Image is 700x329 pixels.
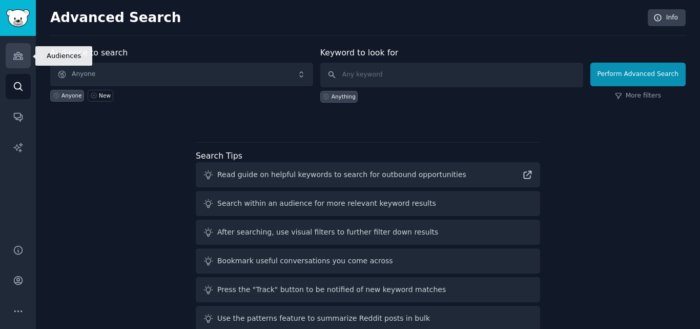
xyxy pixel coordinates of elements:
[50,10,642,26] h2: Advanced Search
[217,198,436,209] div: Search within an audience for more relevant keyword results
[615,91,661,101] a: More filters
[50,48,128,57] label: Audience to search
[196,151,242,161] label: Search Tips
[217,313,430,324] div: Use the patterns feature to summarize Reddit posts in bulk
[217,284,446,295] div: Press the "Track" button to be notified of new keyword matches
[332,93,356,100] div: Anything
[648,9,686,27] a: Info
[590,63,686,86] button: Perform Advanced Search
[217,256,393,266] div: Bookmark useful conversations you come across
[99,92,111,99] div: New
[217,169,466,180] div: Read guide on helpful keywords to search for outbound opportunities
[320,48,399,57] label: Keyword to look for
[50,63,313,86] button: Anyone
[88,90,113,102] a: New
[320,63,583,87] input: Any keyword
[61,92,82,99] div: Anyone
[6,9,30,27] img: GummySearch logo
[217,227,438,238] div: After searching, use visual filters to further filter down results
